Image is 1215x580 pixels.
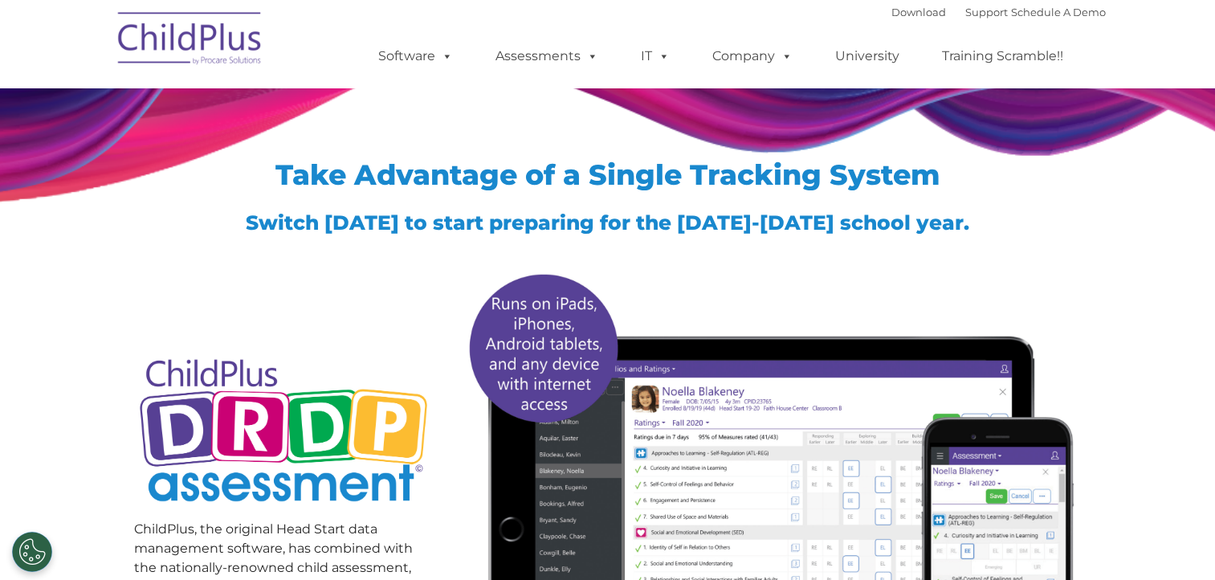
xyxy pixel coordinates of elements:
a: Download [891,6,946,18]
span: Switch [DATE] to start preparing for the [DATE]-[DATE] school year. [246,210,969,235]
a: Software [362,40,469,72]
a: Assessments [479,40,614,72]
img: ChildPlus by Procare Solutions [110,1,271,81]
a: Schedule A Demo [1011,6,1106,18]
a: Support [965,6,1008,18]
font: | [891,6,1106,18]
a: Company [696,40,809,72]
a: University [819,40,915,72]
span: Take Advantage of a Single Tracking System [275,157,940,192]
button: Cookies Settings [12,532,52,572]
a: IT [625,40,686,72]
img: Copyright - DRDP Logo [134,341,434,524]
a: Training Scramble!! [926,40,1079,72]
